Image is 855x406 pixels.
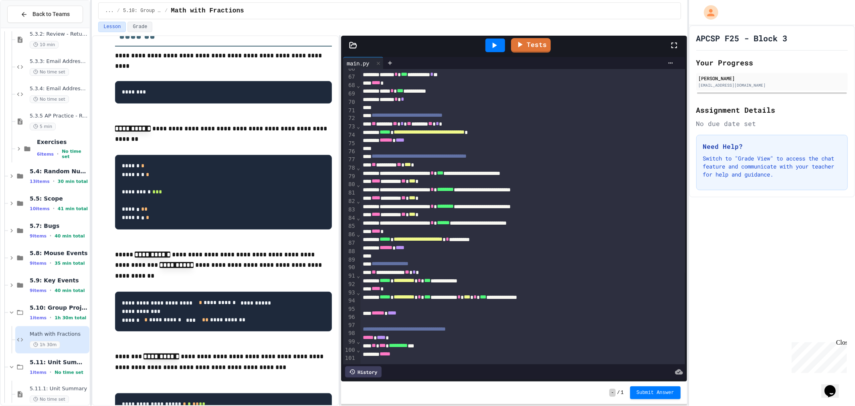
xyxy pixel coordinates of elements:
[345,366,382,378] div: History
[30,113,88,120] span: 5.3.5 AP Practice - Return Values
[50,369,51,376] span: •
[356,181,360,188] span: Fold line
[30,359,88,366] span: 5.11: Unit Summary
[343,98,356,107] div: 70
[58,206,88,211] span: 41 min total
[53,178,55,185] span: •
[356,289,360,296] span: Fold line
[356,215,360,221] span: Fold line
[30,331,88,338] span: Math with Fractions
[356,231,360,238] span: Fold line
[30,315,46,321] span: 1 items
[343,222,356,231] div: 85
[57,151,59,157] span: •
[30,31,88,38] span: 5.3.2: Review - Return Values
[356,123,360,130] span: Fold line
[343,73,356,81] div: 67
[30,261,46,266] span: 9 items
[343,148,356,156] div: 76
[30,396,69,403] span: No time set
[343,338,356,346] div: 99
[171,6,244,16] span: Math with Fractions
[30,41,59,49] span: 10 min
[32,10,70,18] span: Back to Teams
[343,264,356,272] div: 90
[621,390,624,396] span: 1
[55,233,85,239] span: 40 min total
[50,315,51,321] span: •
[30,288,46,293] span: 9 items
[343,81,356,90] div: 68
[343,297,356,305] div: 94
[343,321,356,329] div: 97
[821,374,847,398] iframe: chat widget
[343,346,356,355] div: 100
[7,6,83,23] button: Back to Teams
[343,173,356,181] div: 79
[30,95,69,103] span: No time set
[37,138,88,146] span: Exercises
[343,164,356,173] div: 78
[343,214,356,223] div: 84
[356,164,360,171] span: Fold line
[696,119,848,128] div: No due date set
[343,272,356,280] div: 91
[343,131,356,140] div: 74
[30,277,88,284] span: 5.9: Key Events
[30,222,88,229] span: 5.7: Bugs
[696,32,788,44] h1: APCSP F25 - Block 3
[55,261,85,266] span: 35 min total
[30,85,88,92] span: 5.3.4: Email Address Generator II
[343,206,356,214] div: 83
[511,38,551,53] a: Tests
[343,239,356,248] div: 87
[30,195,88,202] span: 5.5: Scope
[30,233,46,239] span: 9 items
[98,22,126,32] button: Lesson
[343,197,356,206] div: 82
[343,181,356,189] div: 80
[356,347,360,353] span: Fold line
[343,354,356,363] div: 101
[117,8,120,14] span: /
[55,288,85,293] span: 40 min total
[165,8,168,14] span: /
[699,82,845,88] div: [EMAIL_ADDRESS][DOMAIN_NAME]
[343,329,356,338] div: 98
[343,123,356,131] div: 73
[343,59,374,67] div: main.py
[30,68,69,76] span: No time set
[343,140,356,148] div: 75
[37,152,54,157] span: 6 items
[343,248,356,256] div: 88
[699,75,845,82] div: [PERSON_NAME]
[50,233,51,239] span: •
[30,168,88,175] span: 5.4: Random Numbers and APIs
[58,179,88,184] span: 30 min total
[356,82,360,89] span: Fold line
[343,280,356,289] div: 92
[55,370,83,375] span: No time set
[3,3,55,51] div: Chat with us now!Close
[55,315,86,321] span: 1h 30m total
[343,156,356,164] div: 77
[105,8,114,14] span: ...
[343,57,384,69] div: main.py
[617,390,620,396] span: /
[50,260,51,266] span: •
[356,338,360,345] span: Fold line
[343,65,356,73] div: 66
[356,272,360,279] span: Fold line
[30,206,50,211] span: 10 items
[343,305,356,313] div: 95
[343,107,356,115] div: 71
[703,142,841,151] h3: Need Help?
[50,287,51,294] span: •
[30,123,56,130] span: 5 min
[788,339,847,373] iframe: chat widget
[696,57,848,68] h2: Your Progress
[343,189,356,197] div: 81
[62,149,88,159] span: No time set
[343,231,356,239] div: 86
[30,341,60,349] span: 1h 30m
